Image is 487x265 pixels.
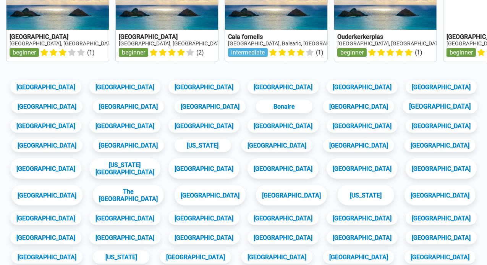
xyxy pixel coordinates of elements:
[93,185,164,206] a: The [GEOGRAPHIC_DATA]
[338,185,394,206] a: [US_STATE]
[404,251,476,264] a: [GEOGRAPHIC_DATA]
[323,100,394,113] a: [GEOGRAPHIC_DATA]
[93,100,164,113] a: [GEOGRAPHIC_DATA]
[403,100,477,114] a: [GEOGRAPHIC_DATA]
[256,100,312,113] a: Bonaire
[168,158,239,179] a: [GEOGRAPHIC_DATA]
[11,100,83,113] a: [GEOGRAPHIC_DATA]
[327,231,398,244] a: [GEOGRAPHIC_DATA]
[89,212,160,225] a: [GEOGRAPHIC_DATA]
[168,119,239,133] a: [GEOGRAPHIC_DATA]
[248,231,319,244] a: [GEOGRAPHIC_DATA]
[404,185,476,206] a: [GEOGRAPHIC_DATA]
[327,158,398,179] a: [GEOGRAPHIC_DATA]
[323,139,394,152] a: [GEOGRAPHIC_DATA]
[256,185,327,206] a: [GEOGRAPHIC_DATA]
[248,80,319,94] a: [GEOGRAPHIC_DATA]
[11,251,83,264] a: [GEOGRAPHIC_DATA]
[327,212,398,225] a: [GEOGRAPHIC_DATA]
[406,231,477,244] a: [GEOGRAPHIC_DATA]
[93,251,149,264] a: [US_STATE]
[248,119,319,133] a: [GEOGRAPHIC_DATA]
[168,231,239,244] a: [GEOGRAPHIC_DATA]
[404,139,476,152] a: [GEOGRAPHIC_DATA]
[248,158,319,179] a: [GEOGRAPHIC_DATA]
[327,119,398,133] a: [GEOGRAPHIC_DATA]
[168,212,239,225] a: [GEOGRAPHIC_DATA]
[241,139,312,152] a: [GEOGRAPHIC_DATA]
[89,119,160,133] a: [GEOGRAPHIC_DATA]
[11,139,83,152] a: [GEOGRAPHIC_DATA]
[175,100,246,113] a: [GEOGRAPHIC_DATA]
[10,119,81,133] a: [GEOGRAPHIC_DATA]
[10,80,81,94] a: [GEOGRAPHIC_DATA]
[241,251,312,264] a: [GEOGRAPHIC_DATA]
[175,185,246,206] a: [GEOGRAPHIC_DATA]
[406,212,477,225] a: [GEOGRAPHIC_DATA]
[10,212,81,225] a: [GEOGRAPHIC_DATA]
[406,158,477,179] a: [GEOGRAPHIC_DATA]
[93,139,164,152] a: [GEOGRAPHIC_DATA]
[11,185,83,206] a: [GEOGRAPHIC_DATA]
[89,231,160,244] a: [GEOGRAPHIC_DATA]
[89,158,160,179] a: [US_STATE][GEOGRAPHIC_DATA]
[10,158,81,179] a: [GEOGRAPHIC_DATA]
[323,251,394,264] a: [GEOGRAPHIC_DATA]
[406,119,477,133] a: [GEOGRAPHIC_DATA]
[160,251,231,264] a: [GEOGRAPHIC_DATA]
[248,212,319,225] a: [GEOGRAPHIC_DATA]
[89,80,160,94] a: [GEOGRAPHIC_DATA]
[175,139,231,152] a: [US_STATE]
[327,80,398,94] a: [GEOGRAPHIC_DATA]
[168,80,239,94] a: [GEOGRAPHIC_DATA]
[10,231,81,244] a: [GEOGRAPHIC_DATA]
[406,80,477,94] a: [GEOGRAPHIC_DATA]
